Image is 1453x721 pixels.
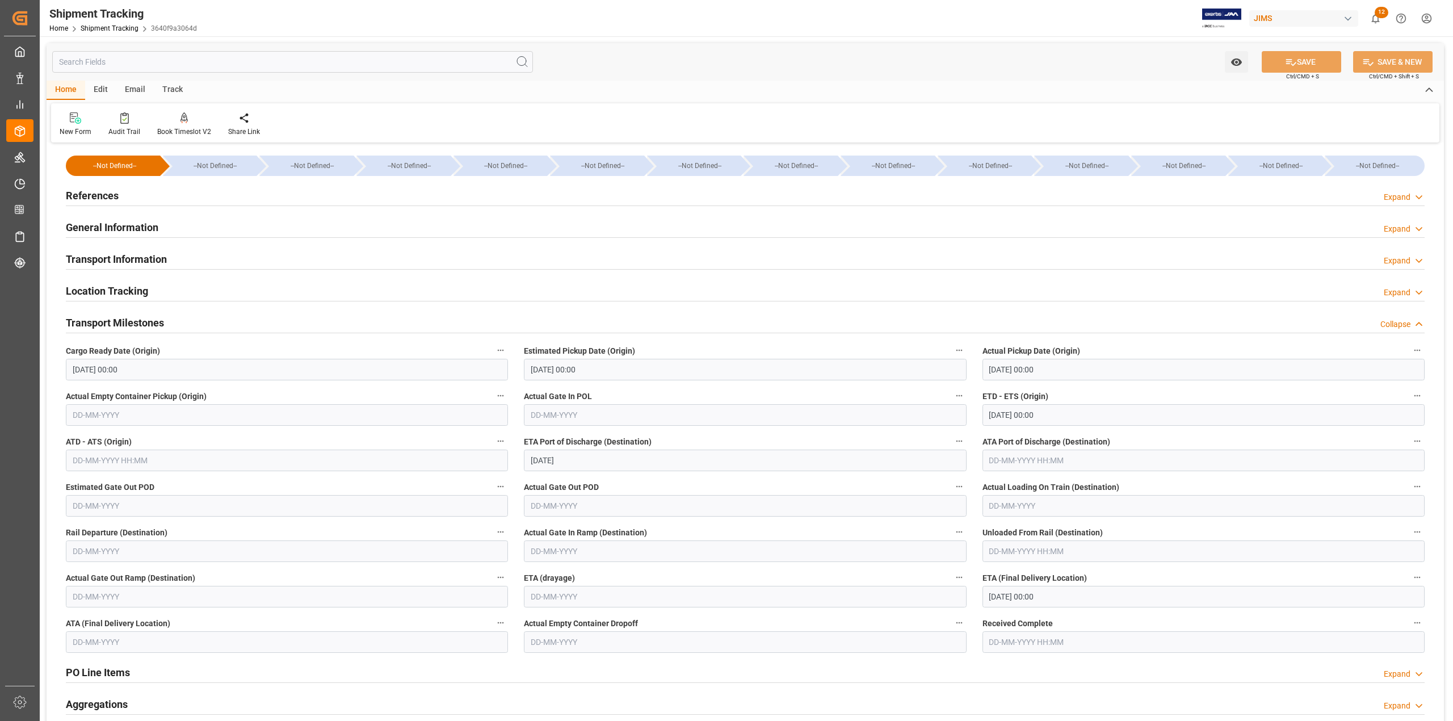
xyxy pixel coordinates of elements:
[52,51,533,73] input: Search Fields
[1384,668,1410,680] div: Expand
[66,618,170,630] span: ATA (Final Delivery Location)
[1202,9,1241,28] img: Exertis%20JAM%20-%20Email%20Logo.jpg_1722504956.jpg
[1286,72,1319,81] span: Ctrl/CMD + S
[1380,318,1410,330] div: Collapse
[81,24,138,32] a: Shipment Tracking
[1131,156,1225,176] div: --Not Defined--
[154,81,191,100] div: Track
[1262,51,1341,73] button: SAVE
[66,495,508,517] input: DD-MM-YYYY
[259,156,354,176] div: --Not Defined--
[493,343,508,358] button: Cargo Ready Date (Origin)
[493,570,508,585] button: Actual Gate Out Ramp (Destination)
[1225,51,1248,73] button: open menu
[1410,479,1425,494] button: Actual Loading On Train (Destination)
[356,156,451,176] div: --Not Defined--
[524,436,652,448] span: ETA Port of Discharge (Destination)
[524,572,575,584] span: ETA (drayage)
[493,388,508,403] button: Actual Empty Container Pickup (Origin)
[524,527,647,539] span: Actual Gate In Ramp (Destination)
[524,450,966,471] input: DD-MM-YYYY
[982,450,1425,471] input: DD-MM-YYYY HH:MM
[952,479,967,494] button: Actual Gate Out POD
[1228,156,1322,176] div: --Not Defined--
[163,156,257,176] div: --Not Defined--
[1410,343,1425,358] button: Actual Pickup Date (Origin)
[952,343,967,358] button: Estimated Pickup Date (Origin)
[524,540,966,562] input: DD-MM-YYYY
[952,615,967,630] button: Actual Empty Container Dropoff
[524,495,966,517] input: DD-MM-YYYY
[493,525,508,539] button: Rail Departure (Destination)
[66,220,158,235] h2: General Information
[66,283,148,299] h2: Location Tracking
[174,156,257,176] div: --Not Defined--
[852,156,935,176] div: --Not Defined--
[550,156,644,176] div: --Not Defined--
[524,391,592,403] span: Actual Gate In POL
[108,127,140,137] div: Audit Trail
[982,345,1080,357] span: Actual Pickup Date (Origin)
[60,127,91,137] div: New Form
[271,156,354,176] div: --Not Defined--
[952,570,967,585] button: ETA (drayage)
[524,359,966,380] input: DD-MM-YYYY HH:MM
[952,434,967,448] button: ETA Port of Discharge (Destination)
[49,5,197,22] div: Shipment Tracking
[658,156,741,176] div: --Not Defined--
[1384,700,1410,712] div: Expand
[66,697,128,712] h2: Aggregations
[524,618,638,630] span: Actual Empty Container Dropoff
[49,24,68,32] a: Home
[368,156,451,176] div: --Not Defined--
[755,156,838,176] div: --Not Defined--
[116,81,154,100] div: Email
[77,156,152,176] div: --Not Defined--
[66,251,167,267] h2: Transport Information
[982,631,1425,653] input: DD-MM-YYYY HH:MM
[66,404,508,426] input: DD-MM-YYYY
[66,391,207,403] span: Actual Empty Container Pickup (Origin)
[982,495,1425,517] input: DD-MM-YYYY
[744,156,838,176] div: --Not Defined--
[66,450,508,471] input: DD-MM-YYYY HH:MM
[1410,434,1425,448] button: ATA Port of Discharge (Destination)
[47,81,85,100] div: Home
[1336,156,1419,176] div: --Not Defined--
[66,572,195,584] span: Actual Gate Out Ramp (Destination)
[493,479,508,494] button: Estimated Gate Out POD
[1410,570,1425,585] button: ETA (Final Delivery Location)
[982,391,1048,403] span: ETD - ETS (Origin)
[982,527,1103,539] span: Unloaded From Rail (Destination)
[982,436,1110,448] span: ATA Port of Discharge (Destination)
[66,665,130,680] h2: PO Line Items
[1325,156,1425,176] div: --Not Defined--
[157,127,211,137] div: Book Timeslot V2
[1384,191,1410,203] div: Expand
[524,481,599,493] span: Actual Gate Out POD
[982,572,1087,584] span: ETA (Final Delivery Location)
[982,618,1053,630] span: Received Complete
[66,315,164,330] h2: Transport Milestones
[66,527,167,539] span: Rail Departure (Destination)
[1410,615,1425,630] button: Received Complete
[1240,156,1322,176] div: --Not Defined--
[66,156,160,176] div: --Not Defined--
[952,388,967,403] button: Actual Gate In POL
[949,156,1032,176] div: --Not Defined--
[453,156,548,176] div: --Not Defined--
[1034,156,1128,176] div: --Not Defined--
[1410,388,1425,403] button: ETD - ETS (Origin)
[66,359,508,380] input: DD-MM-YYYY HH:MM
[1410,525,1425,539] button: Unloaded From Rail (Destination)
[493,615,508,630] button: ATA (Final Delivery Location)
[841,156,935,176] div: --Not Defined--
[524,586,966,607] input: DD-MM-YYYY
[524,631,966,653] input: DD-MM-YYYY
[1363,6,1388,31] button: show 12 new notifications
[66,481,154,493] span: Estimated Gate Out POD
[66,345,160,357] span: Cargo Ready Date (Origin)
[1384,287,1410,299] div: Expand
[982,586,1425,607] input: DD-MM-YYYY HH:MM
[982,404,1425,426] input: DD-MM-YYYY HH:MM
